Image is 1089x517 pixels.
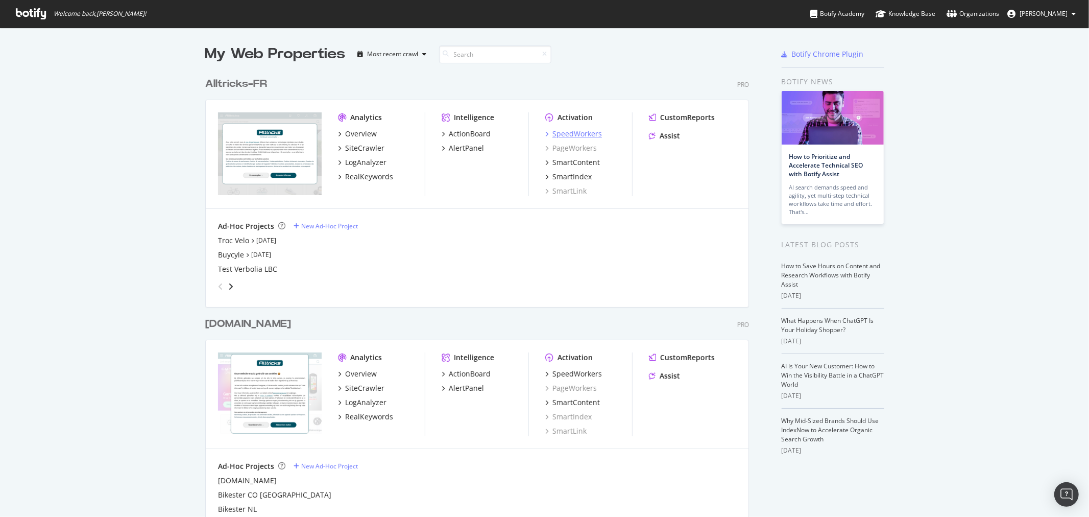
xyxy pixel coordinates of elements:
div: Assist [660,371,680,381]
a: SmartContent [545,397,600,408]
a: SiteCrawler [338,143,384,153]
span: Cousseau Victor [1020,9,1068,18]
div: [DATE] [782,391,884,401]
a: What Happens When ChatGPT Is Your Holiday Shopper? [782,316,874,334]
div: Activation [558,112,593,123]
div: Ad-Hoc Projects [218,221,274,231]
div: Open Intercom Messenger [1054,482,1079,507]
div: Botify news [782,76,884,87]
div: AI search demands speed and agility, yet multi-step technical workflows take time and effort. Tha... [789,183,876,216]
a: ActionBoard [442,129,491,139]
div: Intelligence [454,353,494,363]
div: CustomReports [660,353,715,363]
div: SmartIndex [552,172,592,182]
div: New Ad-Hoc Project [301,462,358,471]
div: LogAnalyzer [345,157,386,168]
a: SmartIndex [545,412,592,422]
div: [DOMAIN_NAME] [205,317,291,332]
a: Buycyle [218,250,244,260]
a: Overview [338,369,377,379]
a: [DATE] [256,236,276,245]
div: Most recent crawl [368,51,419,57]
div: Overview [345,129,377,139]
div: ActionBoard [449,369,491,379]
a: PageWorkers [545,143,597,153]
a: Troc Velo [218,236,249,246]
button: [PERSON_NAME] [999,6,1084,22]
div: My Web Properties [205,44,346,64]
a: PageWorkers [545,383,597,393]
div: SiteCrawler [345,383,384,393]
div: angle-left [214,278,227,295]
div: Intelligence [454,112,494,123]
div: SiteCrawler [345,143,384,153]
a: RealKeywords [338,172,393,182]
div: Pro [737,320,749,329]
div: AlertPanel [449,143,484,153]
a: CustomReports [649,353,715,363]
a: CustomReports [649,112,715,123]
div: New Ad-Hoc Project [301,222,358,230]
div: RealKeywords [345,412,393,422]
span: Welcome back, [PERSON_NAME] ! [54,10,146,18]
img: How to Prioritize and Accelerate Technical SEO with Botify Assist [782,91,884,145]
a: How to Prioritize and Accelerate Technical SEO with Botify Assist [789,152,863,178]
a: Botify Chrome Plugin [782,49,864,59]
div: Overview [345,369,377,379]
div: [DATE] [782,337,884,346]
a: SmartLink [545,186,587,196]
div: Botify Chrome Plugin [792,49,864,59]
input: Search [439,45,551,63]
div: Ad-Hoc Projects [218,461,274,472]
div: angle-right [227,281,234,292]
a: SmartContent [545,157,600,168]
button: Most recent crawl [354,46,431,62]
div: SmartContent [552,157,600,168]
a: New Ad-Hoc Project [294,462,358,471]
a: Assist [649,131,680,141]
img: alltricks.nl [218,353,322,435]
div: Analytics [350,353,382,363]
div: Botify Academy [810,9,864,19]
div: [DATE] [782,446,884,455]
div: Organizations [947,9,999,19]
a: SpeedWorkers [545,369,602,379]
a: New Ad-Hoc Project [294,222,358,230]
div: Assist [660,131,680,141]
a: SpeedWorkers [545,129,602,139]
div: SpeedWorkers [552,369,602,379]
a: Bikester NL [218,504,257,514]
a: Overview [338,129,377,139]
a: [DOMAIN_NAME] [218,476,277,486]
div: RealKeywords [345,172,393,182]
a: AlertPanel [442,383,484,393]
a: Why Mid-Sized Brands Should Use IndexNow to Accelerate Organic Search Growth [782,416,879,443]
a: Test Verbolia LBC [218,264,277,274]
a: How to Save Hours on Content and Research Workflows with Botify Assist [782,262,881,289]
div: [DATE] [782,291,884,300]
div: LogAnalyzer [345,397,386,408]
a: Alltricks-FR [205,77,271,91]
div: Analytics [350,112,382,123]
a: LogAnalyzer [338,157,386,168]
a: Bikester CO [GEOGRAPHIC_DATA] [218,490,331,500]
a: [DOMAIN_NAME] [205,317,295,332]
a: ActionBoard [442,369,491,379]
a: [DATE] [251,250,271,259]
div: Pro [737,80,749,89]
img: alltricks.fr [218,112,322,195]
div: ActionBoard [449,129,491,139]
a: SmartLink [545,426,587,436]
a: AI Is Your New Customer: How to Win the Visibility Battle in a ChatGPT World [782,362,884,389]
div: SpeedWorkers [552,129,602,139]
